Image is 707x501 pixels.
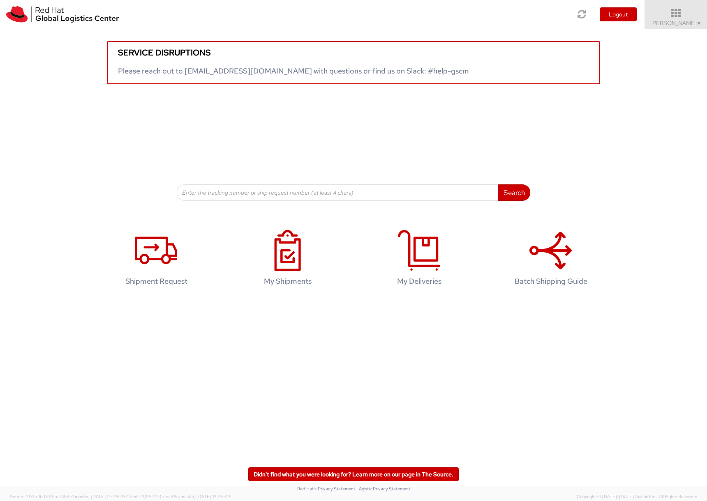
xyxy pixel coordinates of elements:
a: Batch Shipping Guide [489,221,612,298]
span: Copyright © [DATE]-[DATE] Agistix Inc., All Rights Reserved [577,494,697,500]
span: master, [DATE] 12:25:43 [180,494,231,499]
span: master, [DATE] 12:29:29 [75,494,125,499]
h5: Service disruptions [118,48,589,57]
a: Shipment Request [95,221,218,298]
a: Service disruptions Please reach out to [EMAIL_ADDRESS][DOMAIN_NAME] with questions or find us on... [107,41,600,84]
a: | Agistix Privacy Statement [356,486,410,492]
a: My Deliveries [358,221,481,298]
img: rh-logistics-00dfa346123c4ec078e1.svg [6,6,119,23]
span: Client: 2025.14.0-cea8157 [126,494,231,499]
span: Please reach out to [EMAIL_ADDRESS][DOMAIN_NAME] with questions or find us on Slack: #help-gscm [118,66,469,76]
span: ▼ [697,20,702,27]
h4: My Deliveries [366,277,472,285]
a: Didn't find what you were looking for? Learn more on our page in The Source. [248,467,459,481]
h4: My Shipments [235,277,341,285]
h4: Batch Shipping Guide [498,277,604,285]
a: My Shipments [226,221,349,298]
span: Server: 2025.16.0-1ffcc23b9e2 [10,494,125,499]
span: [PERSON_NAME] [650,19,702,27]
input: Enter the tracking number or ship request number (at least 4 chars) [177,184,499,201]
button: Logout [600,7,637,21]
button: Search [498,184,530,201]
h4: Shipment Request [103,277,209,285]
a: Red Hat's Privacy Statement [297,486,355,492]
